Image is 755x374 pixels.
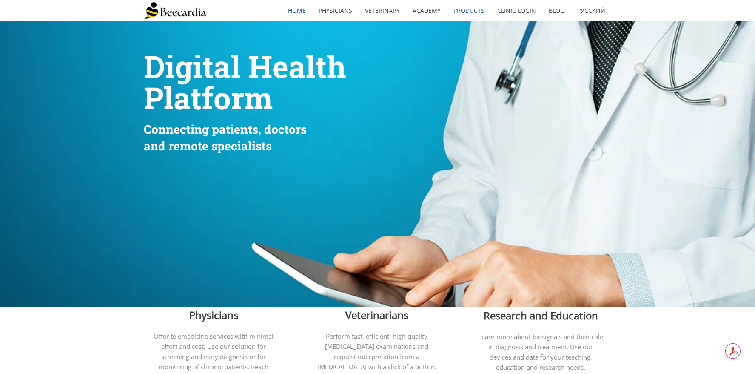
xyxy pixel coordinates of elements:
[542,1,571,20] a: Blog
[282,1,312,20] a: home
[406,1,447,20] a: Academy
[447,1,491,20] a: Products
[144,46,346,86] span: Digital Health
[144,2,206,19] img: Beecardia
[484,308,598,322] span: Research and Education
[491,1,542,20] a: Clinic Login
[359,1,406,20] a: Veterinary
[317,332,436,371] span: Perform fast, efficient, high-quality [MEDICAL_DATA] examinations and request interpretation from...
[478,332,603,371] span: Learn more about biosignals and their role in diagnosis and treatment. Use our devices and data f...
[189,308,238,322] span: Physicians
[144,138,272,154] span: and remote specialists
[144,121,307,137] span: Connecting patients, doctors
[312,1,359,20] a: Physicians
[144,78,273,118] span: Platform
[345,308,408,322] span: Veterinarians
[571,1,612,20] a: Русский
